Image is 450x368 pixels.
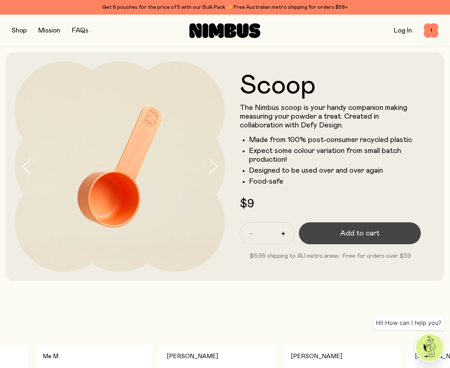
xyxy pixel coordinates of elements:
button: 1 [424,23,438,38]
p: The Nimbus scoop is your handy companion making measuring your powder a treat. Created in collabo... [240,103,421,130]
li: Expect some colour variation from small batch production! [249,146,421,164]
li: Made from 100% post-consumer recycled plastic [249,135,421,144]
span: $9 [240,198,254,210]
h4: [PERSON_NAME] [291,351,393,362]
li: Designed to be used over and over again [249,166,421,175]
a: Mission [38,27,60,34]
div: Get 6 pouches for the price of 5 with our Bulk Pack ✨ Free Australian metro shipping for orders $59+ [12,3,438,12]
a: Log In [394,27,412,34]
h4: Me M [43,351,145,362]
li: Food-safe [249,177,421,186]
img: agent [416,334,443,361]
h1: Scoop [240,73,421,99]
span: Add to cart [340,228,380,238]
div: Hi! How can I help you? [373,315,444,330]
p: $6.95 shipping to AU metro areas · Free for orders over $59 [240,252,421,260]
a: FAQs [72,27,88,34]
button: Add to cart [299,222,421,244]
h4: [PERSON_NAME] [167,351,269,362]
